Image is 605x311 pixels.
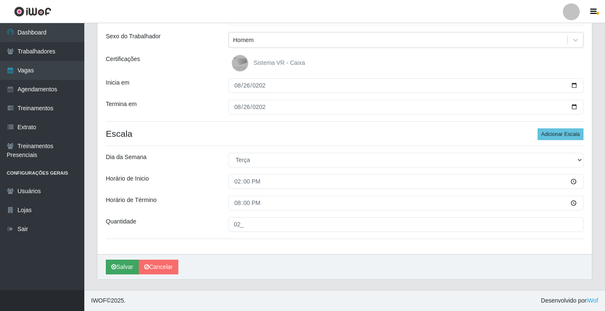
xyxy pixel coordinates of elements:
[229,196,583,210] input: 00:00
[106,217,136,226] label: Quantidade
[139,260,178,274] a: Cancelar
[14,6,51,17] img: CoreUI Logo
[106,100,137,109] label: Termina em
[253,59,305,66] span: Sistema VR - Caixa
[106,260,139,274] button: Salvar
[106,174,149,183] label: Horário de Inicio
[229,174,583,189] input: 00:00
[106,78,129,87] label: Inicia em
[233,36,254,45] div: Homem
[106,196,156,205] label: Horário de Término
[91,297,107,304] span: IWOF
[541,296,598,305] span: Desenvolvido por
[538,128,583,140] button: Adicionar Escala
[231,55,252,72] img: Sistema VR - Caixa
[229,217,583,232] input: Informe a quantidade...
[586,297,598,304] a: iWof
[91,296,126,305] span: © 2025 .
[229,78,583,93] input: 00/00/0000
[106,32,161,41] label: Sexo do Trabalhador
[106,128,583,139] h4: Escala
[106,153,147,162] label: Dia da Semana
[229,100,583,114] input: 00/00/0000
[106,55,140,64] label: Certificações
